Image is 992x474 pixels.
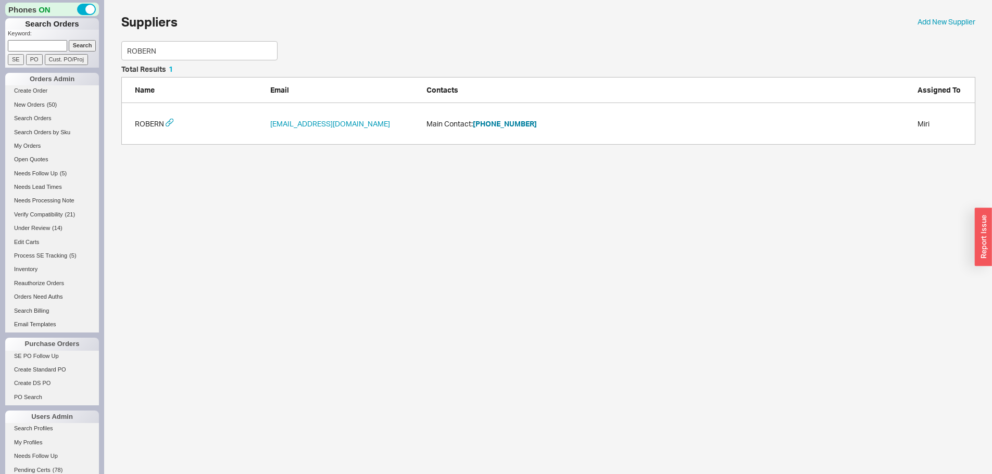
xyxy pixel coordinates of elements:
a: PO Search [5,392,99,403]
div: Miri [918,119,970,129]
span: Verify Compatibility [14,211,63,217]
a: Create DS PO [5,378,99,389]
a: Search Profiles [5,423,99,434]
button: [PHONE_NUMBER] [473,119,537,129]
span: Needs Follow Up [14,170,58,176]
span: New Orders [14,101,45,108]
a: Search Orders by Sku [5,127,99,138]
input: Cust. PO/Proj [45,54,88,65]
a: Under Review(14) [5,223,99,234]
a: Needs Processing Note [5,195,99,206]
input: Enter Search [121,41,278,60]
a: [EMAIL_ADDRESS][DOMAIN_NAME] [270,119,390,129]
input: Search [69,40,96,51]
div: Orders Admin [5,73,99,85]
a: Needs Follow Up [5,451,99,462]
div: Users Admin [5,411,99,423]
a: Orders Need Auths [5,291,99,302]
a: Search Orders [5,113,99,124]
a: SE PO Follow Up [5,351,99,362]
p: Keyword: [8,30,99,40]
a: Create Order [5,85,99,96]
span: ( 5 ) [60,170,67,176]
h1: Suppliers [121,16,178,28]
a: Needs Lead Times [5,182,99,193]
a: ROBERN [135,119,164,129]
span: Contacts [426,85,458,94]
h1: Search Orders [5,18,99,30]
div: grid [121,103,975,145]
div: Purchase Orders [5,338,99,350]
span: Pending Certs [14,467,51,473]
div: Phones [5,3,99,16]
a: Email Templates [5,319,99,330]
span: Assigned To [918,85,961,94]
a: Create Standard PO [5,364,99,375]
a: Verify Compatibility(21) [5,209,99,220]
input: SE [8,54,24,65]
span: ( 14 ) [52,225,62,231]
span: Needs Processing Note [14,197,74,203]
span: ( 21 ) [65,211,76,217]
span: Name [135,85,155,94]
a: Reauthorize Orders [5,278,99,289]
span: Email [270,85,289,94]
span: ( 5 ) [69,252,76,259]
a: Open Quotes [5,154,99,165]
a: My Profiles [5,437,99,448]
span: Process SE Tracking [14,252,67,259]
span: ( 78 ) [53,467,63,473]
span: ON [39,4,51,15]
a: My Orders [5,140,99,151]
a: Needs Follow Up(5) [5,168,99,179]
a: Add New Supplier [918,17,975,27]
span: 1 [169,65,173,73]
span: Needs Follow Up [14,453,58,459]
span: Main Contact: [426,119,609,129]
input: PO [26,54,43,65]
a: Edit Carts [5,237,99,248]
span: Under Review [14,225,50,231]
span: ( 50 ) [47,101,57,108]
a: Inventory [5,264,99,275]
h5: Total Results [121,66,173,73]
a: New Orders(50) [5,99,99,110]
a: Process SE Tracking(5) [5,250,99,261]
a: Search Billing [5,305,99,316]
